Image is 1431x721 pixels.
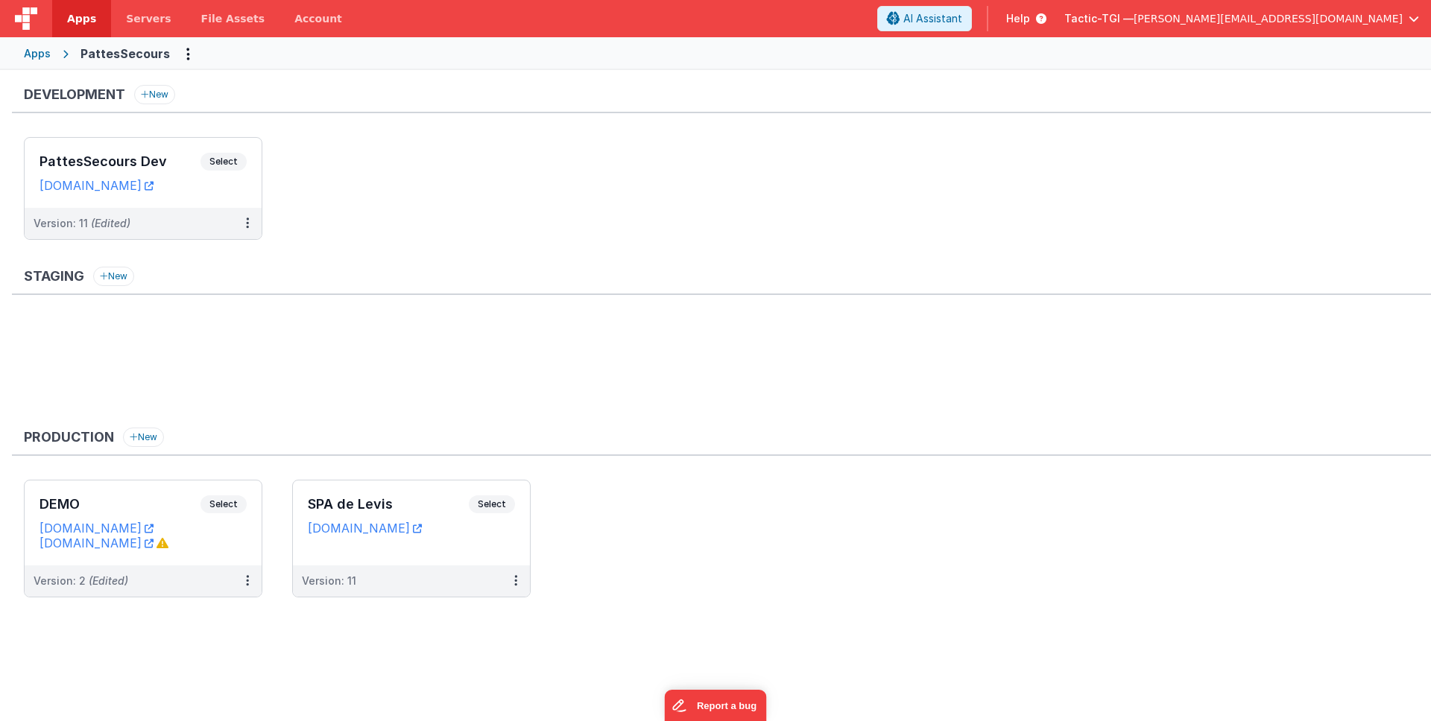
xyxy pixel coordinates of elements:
[176,42,200,66] button: Options
[1006,11,1030,26] span: Help
[1064,11,1134,26] span: Tactic-TGI —
[201,11,265,26] span: File Assets
[24,269,84,284] h3: Staging
[89,574,128,587] span: (Edited)
[1134,11,1403,26] span: [PERSON_NAME][EMAIL_ADDRESS][DOMAIN_NAME]
[40,178,154,193] a: [DOMAIN_NAME]
[40,497,200,512] h3: DEMO
[469,495,515,513] span: Select
[308,521,422,536] a: [DOMAIN_NAME]
[80,45,170,63] div: PattesSecours
[34,574,128,588] div: Version: 2
[40,521,154,536] a: [DOMAIN_NAME]
[40,154,200,169] h3: PattesSecours Dev
[665,690,767,721] iframe: Marker.io feedback button
[134,85,175,104] button: New
[24,87,125,102] h3: Development
[200,495,247,513] span: Select
[24,430,114,445] h3: Production
[1064,11,1419,26] button: Tactic-TGI — [PERSON_NAME][EMAIL_ADDRESS][DOMAIN_NAME]
[67,11,96,26] span: Apps
[34,216,130,231] div: Version: 11
[91,217,130,229] span: (Edited)
[302,574,356,588] div: Version: 11
[24,46,51,61] div: Apps
[126,11,171,26] span: Servers
[123,428,164,447] button: New
[93,267,134,286] button: New
[200,153,247,171] span: Select
[903,11,962,26] span: AI Assistant
[877,6,972,31] button: AI Assistant
[40,536,154,550] a: [DOMAIN_NAME]
[308,497,469,512] h3: SPA de Levis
